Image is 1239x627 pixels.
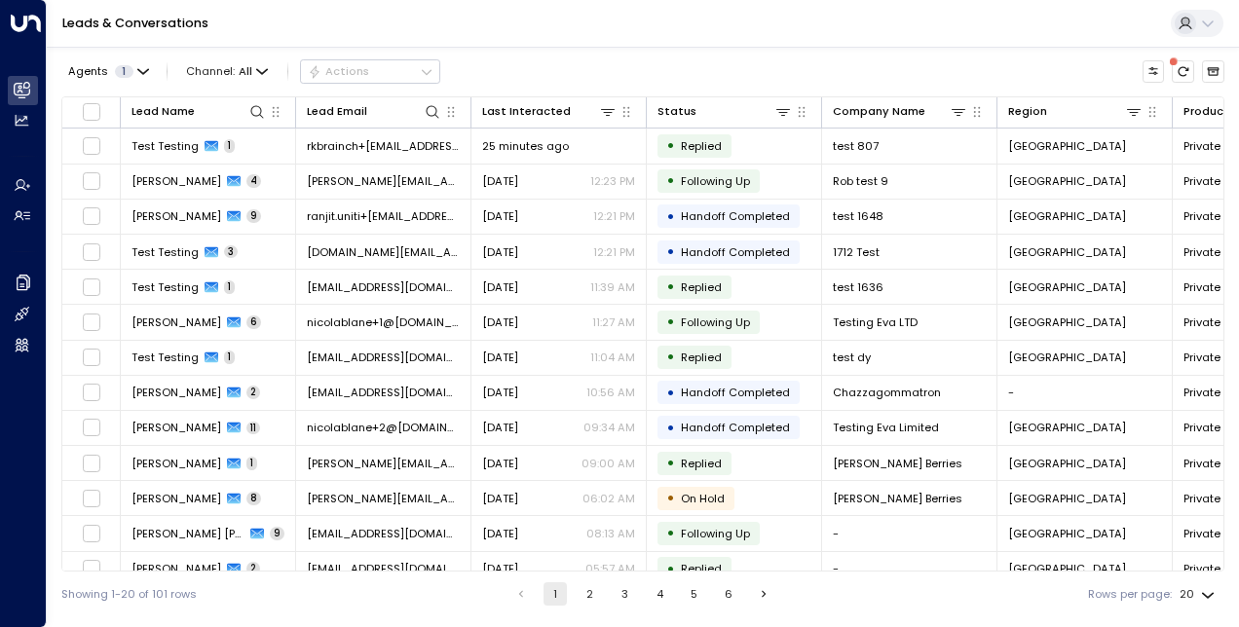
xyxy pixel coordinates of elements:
[681,208,790,224] span: Handoff Completed
[82,102,101,122] span: Toggle select all
[131,173,221,189] span: Robert Noguera
[82,418,101,437] span: Toggle select row
[82,313,101,332] span: Toggle select row
[666,167,675,194] div: •
[1183,102,1229,121] div: Product
[681,173,750,189] span: Following Up
[666,274,675,300] div: •
[131,244,199,260] span: Test Testing
[666,485,675,511] div: •
[131,561,221,576] span: Tegan Ellis
[586,385,635,400] p: 10:56 AM
[307,102,367,121] div: Lead Email
[82,348,101,367] span: Toggle select row
[833,208,883,224] span: test 1648
[681,279,722,295] span: Replied
[482,102,571,121] div: Last Interacted
[307,456,460,471] span: danny.babington@yahoo.com
[82,277,101,297] span: Toggle select row
[482,138,569,154] span: 25 minutes ago
[131,102,266,121] div: Lead Name
[131,350,199,365] span: Test Testing
[131,138,199,154] span: Test Testing
[683,582,706,606] button: Go to page 5
[307,526,460,541] span: schmidtarndt1993@googlemail.com
[822,552,997,586] td: -
[1008,526,1126,541] span: London
[657,102,696,121] div: Status
[246,315,261,329] span: 6
[482,561,518,576] span: Yesterday
[82,171,101,191] span: Toggle select row
[681,244,790,260] span: Handoff Completed
[1008,279,1126,295] span: London
[131,279,199,295] span: Test Testing
[822,516,997,550] td: -
[833,279,883,295] span: test 1636
[307,138,460,154] span: rkbrainch+807@live.co.uk
[666,132,675,159] div: •
[300,59,440,83] button: Actions
[246,174,261,188] span: 4
[1008,350,1126,365] span: London
[246,457,257,470] span: 1
[300,59,440,83] div: Button group with a nested menu
[1143,60,1165,83] button: Customize
[482,208,518,224] span: Yesterday
[590,350,635,365] p: 11:04 AM
[681,420,790,435] span: Handoff Completed
[307,561,460,576] span: teganellis00@gmail.com
[307,102,441,121] div: Lead Email
[115,65,133,78] span: 1
[833,456,962,471] span: Babington's Berries
[239,65,252,78] span: All
[131,526,244,541] span: Arndt Schmidt
[62,15,208,31] a: Leads & Conversations
[997,376,1173,410] td: -
[82,242,101,262] span: Toggle select row
[180,60,275,82] span: Channel:
[666,415,675,441] div: •
[666,344,675,370] div: •
[614,582,637,606] button: Go to page 3
[833,102,967,121] div: Company Name
[482,385,518,400] span: Yesterday
[180,60,275,82] button: Channel:All
[579,582,602,606] button: Go to page 2
[1088,586,1172,603] label: Rows per page:
[681,385,790,400] span: Handoff Completed
[681,526,750,541] span: Following Up
[666,203,675,230] div: •
[82,454,101,473] span: Toggle select row
[482,456,518,471] span: Yesterday
[246,492,261,505] span: 8
[544,582,567,606] button: page 1
[582,456,635,471] p: 09:00 AM
[593,208,635,224] p: 12:21 PM
[833,314,918,330] span: Testing Eva LTD
[307,350,460,365] span: test@outlook.com
[833,420,939,435] span: Testing Eva Limited
[1008,102,1047,121] div: Region
[666,556,675,582] div: •
[833,173,888,189] span: Rob test 9
[681,138,722,154] span: Replied
[833,491,962,506] span: Babington's Berries
[482,420,518,435] span: Yesterday
[508,582,776,606] nav: pagination navigation
[61,586,197,603] div: Showing 1-20 of 101 rows
[833,350,871,365] span: test dy
[666,239,675,265] div: •
[131,208,221,224] span: Ranjit Kaur
[666,450,675,476] div: •
[1008,561,1126,576] span: London
[1180,582,1219,607] div: 20
[590,173,635,189] p: 12:23 PM
[224,245,238,259] span: 3
[666,309,675,335] div: •
[1008,314,1126,330] span: London
[1008,208,1126,224] span: London
[131,102,195,121] div: Lead Name
[582,491,635,506] p: 06:02 AM
[61,60,154,82] button: Agents1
